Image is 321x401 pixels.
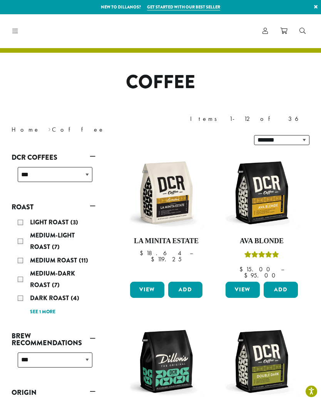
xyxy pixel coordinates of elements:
a: Ava BlondeRated 5.00 out of 5 [224,155,300,279]
span: – [281,265,284,273]
a: Get started with our best seller [147,4,220,10]
span: (4) [71,294,79,302]
img: DCR-12oz-Double-Dark-Stock-scaled.png [224,323,300,399]
span: $ [244,271,251,279]
span: $ [140,249,146,257]
div: Brew Recommendations [12,349,95,377]
h1: Coffee [6,71,315,94]
h4: La Minita Estate [128,237,204,246]
button: Add [264,282,298,298]
span: (7) [52,281,60,289]
span: Light Roast [30,218,70,227]
a: Home [12,125,40,134]
img: DCR-12oz-La-Minita-Estate-Stock-scaled.png [128,155,204,231]
div: Rated 5.00 out of 5 [244,250,279,262]
a: DCR Coffees [12,151,95,164]
bdi: 18.64 [140,249,182,257]
div: DCR Coffees [12,164,95,191]
span: $ [151,255,157,263]
div: Roast [12,214,95,320]
span: Medium-Light Roast [30,231,75,251]
bdi: 15.00 [239,265,274,273]
a: Search [293,25,312,37]
button: Add [168,282,202,298]
h4: Ava Blonde [224,237,300,246]
a: Origin [12,386,95,399]
span: – [190,249,193,257]
a: View [130,282,164,298]
span: Dark Roast [30,294,71,302]
nav: Breadcrumb [12,125,149,134]
span: (3) [70,218,78,227]
a: Roast [12,200,95,214]
bdi: 95.00 [244,271,279,279]
a: View [226,282,260,298]
img: DCR-12oz-Dillons-Stock-scaled.png [128,323,204,399]
span: $ [239,265,246,273]
img: DCR-12oz-Ava-Blonde-Stock-scaled.png [224,155,300,231]
bdi: 119.25 [151,255,182,263]
a: La Minita Estate [128,155,204,279]
span: › [48,122,51,134]
a: See 1 more [30,308,55,316]
span: (11) [79,256,88,265]
span: (7) [52,242,60,251]
div: Items 1-12 of 36 [190,114,309,124]
span: Medium Roast [30,256,79,265]
span: Medium-Dark Roast [30,269,75,289]
a: Brew Recommendations [12,329,95,349]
